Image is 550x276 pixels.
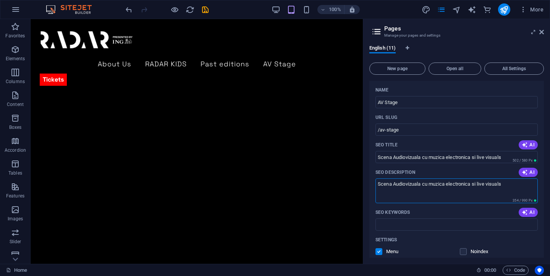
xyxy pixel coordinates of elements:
span: AI [522,209,535,215]
label: The page title in search results and browser tabs [375,142,398,148]
span: AI [522,142,535,148]
p: SEO Keywords [375,209,410,215]
i: Navigator [452,5,461,14]
p: Elements [6,56,25,62]
span: More [519,6,544,13]
textarea: Scena Audiovizuala cu muzica electronica si live visuals [375,178,538,203]
i: Undo: Change pages (Ctrl+Z) [125,5,133,14]
h6: 100% [329,5,341,14]
button: text_generator [467,5,477,14]
button: reload [185,5,194,14]
span: New page [373,66,422,71]
span: 354 / 990 Px [513,199,532,202]
i: Save (Ctrl+S) [201,5,210,14]
button: commerce [483,5,492,14]
button: design [422,5,431,14]
span: Calculated pixel length in search results [511,158,538,163]
p: URL SLUG [375,114,397,120]
h6: Session time [476,266,497,275]
span: All Settings [488,66,540,71]
i: Design (Ctrl+Alt+Y) [422,5,430,14]
button: Usercentrics [535,266,544,275]
button: pages [437,5,446,14]
h3: Manage your pages and settings [384,32,529,39]
button: publish [498,3,510,16]
p: SEO Description [375,169,415,175]
p: Accordion [5,147,26,153]
button: More [516,3,547,16]
a: Click to cancel selection. Double-click to open Pages [6,266,27,275]
button: All Settings [484,63,544,75]
h2: Pages [384,25,544,32]
button: AI [519,168,538,177]
p: Content [7,101,24,108]
button: Click here to leave preview mode and continue editing [170,5,179,14]
span: 502 / 580 Px [513,159,532,162]
button: AI [519,208,538,217]
button: Code [503,266,529,275]
span: Calculated pixel length in search results [511,198,538,203]
i: Reload page [186,5,194,14]
button: AI [519,140,538,149]
button: undo [124,5,133,14]
i: On resize automatically adjust zoom level to fit chosen device. [349,6,356,13]
p: Instruct search engines to exclude this page from search results. [471,248,495,255]
p: Tables [8,170,22,176]
p: SEO Title [375,142,398,148]
p: Define if you want this page to be shown in auto-generated navigation. [386,248,411,255]
span: English (11) [369,43,396,54]
p: Settings [375,237,397,243]
p: Favorites [5,33,25,39]
span: : [490,267,491,273]
p: Name [375,87,388,93]
i: AI Writer [467,5,476,14]
input: The page title in search results and browser tabs [375,151,538,163]
p: Boxes [9,124,22,130]
img: Editor Logo [44,5,101,14]
input: Last part of the URL for this page [375,124,538,136]
p: Features [6,193,24,199]
div: Language Tabs [369,45,544,59]
i: Publish [500,5,508,14]
button: save [201,5,210,14]
button: 100% [317,5,345,14]
span: AI [522,169,535,175]
span: Code [506,266,525,275]
i: Pages (Ctrl+Alt+S) [437,5,446,14]
button: navigator [452,5,461,14]
button: Open all [429,63,481,75]
span: 00 00 [484,266,496,275]
p: Images [8,216,23,222]
p: Columns [6,79,25,85]
button: New page [369,63,425,75]
label: Last part of the URL for this page [375,114,397,120]
p: Slider [10,239,21,245]
i: Commerce [483,5,492,14]
span: Open all [432,66,478,71]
